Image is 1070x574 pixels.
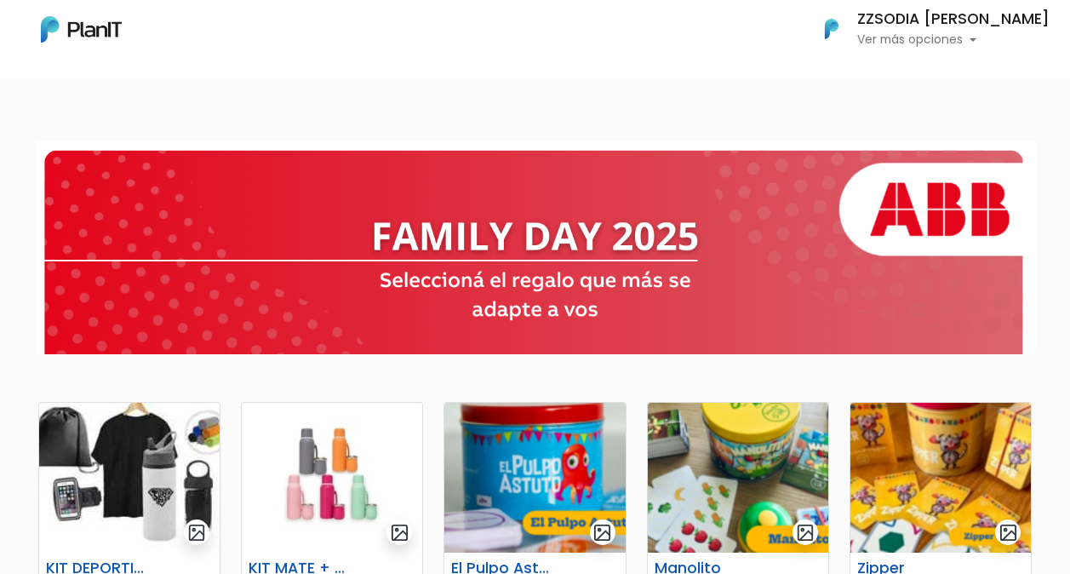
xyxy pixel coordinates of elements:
[796,523,815,542] img: gallery-light
[850,403,1031,553] img: thumb_Captura_de_pantalla_2025-07-29_105257.png
[857,12,1050,27] h6: ZZSODIA [PERSON_NAME]
[648,403,828,553] img: thumb_Captura_de_pantalla_2025-07-29_104833.png
[242,403,422,553] img: thumb_2000___2000-Photoroom_-_2025-07-02T103351.963.jpg
[803,7,1050,51] button: PlanIt Logo ZZSODIA [PERSON_NAME] Ver más opciones
[39,403,220,553] img: thumb_WhatsApp_Image_2025-05-26_at_09.52.07.jpeg
[813,10,850,48] img: PlanIt Logo
[857,34,1050,46] p: Ver más opciones
[187,523,207,542] img: gallery-light
[41,16,122,43] img: PlanIt Logo
[444,403,625,553] img: thumb_Captura_de_pantalla_2025-07-29_101456.png
[390,523,409,542] img: gallery-light
[998,523,1018,542] img: gallery-light
[592,523,612,542] img: gallery-light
